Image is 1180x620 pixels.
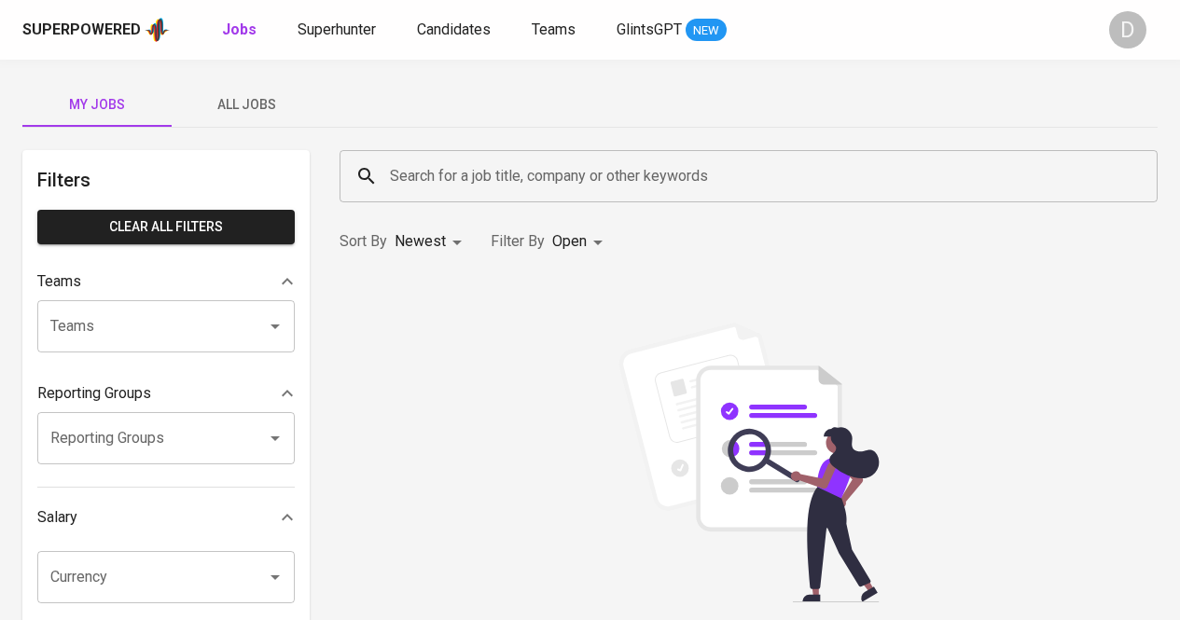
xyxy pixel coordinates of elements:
button: Open [262,564,288,590]
b: Jobs [222,21,257,38]
p: Teams [37,270,81,293]
p: Sort By [340,230,387,253]
a: Superhunter [298,19,380,42]
p: Newest [395,230,446,253]
span: All Jobs [183,93,310,117]
span: My Jobs [34,93,160,117]
div: Salary [37,499,295,536]
h6: Filters [37,165,295,195]
img: file_searching.svg [609,323,889,602]
a: Teams [532,19,579,42]
div: Reporting Groups [37,375,295,412]
p: Filter By [491,230,545,253]
span: Superhunter [298,21,376,38]
div: Superpowered [22,20,141,41]
span: NEW [686,21,727,40]
p: Salary [37,506,77,529]
a: Candidates [417,19,494,42]
div: Open [552,225,609,259]
span: Teams [532,21,576,38]
a: Jobs [222,19,260,42]
a: GlintsGPT NEW [617,19,727,42]
p: Reporting Groups [37,382,151,405]
div: Teams [37,263,295,300]
span: Candidates [417,21,491,38]
button: Clear All filters [37,210,295,244]
span: Clear All filters [52,215,280,239]
button: Open [262,425,288,451]
div: D [1109,11,1146,48]
a: Superpoweredapp logo [22,16,170,44]
button: Open [262,313,288,339]
span: Open [552,232,587,250]
img: app logo [145,16,170,44]
div: Newest [395,225,468,259]
span: GlintsGPT [617,21,682,38]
